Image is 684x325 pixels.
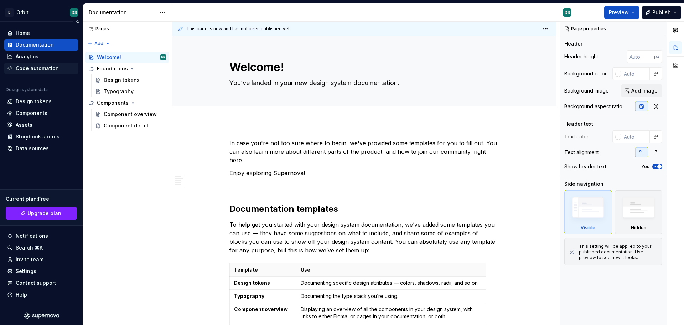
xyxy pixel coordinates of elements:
div: Design tokens [104,77,140,84]
div: Pages [85,26,109,32]
h2: Documentation templates [229,203,499,215]
p: Template [234,266,292,273]
label: Yes [641,164,649,169]
a: Design tokens [4,96,78,107]
p: Documenting the type stack you’re using. [301,293,481,300]
div: DS [161,54,165,61]
div: Contact support [16,279,56,287]
div: Settings [16,268,36,275]
a: Typography [92,86,169,97]
div: Data sources [16,145,49,152]
div: Current plan : Free [6,195,77,203]
div: Help [16,291,27,298]
a: Component detail [92,120,169,131]
a: Welcome!DS [85,52,169,63]
p: Displaying an overview of all the components in your design system, with links to either Figma, o... [301,306,481,320]
div: Code automation [16,65,59,72]
button: Help [4,289,78,300]
textarea: Welcome! [228,59,497,76]
button: Search ⌘K [4,242,78,253]
div: Notifications [16,232,48,240]
div: Visible [564,190,612,234]
a: Home [4,27,78,39]
div: Component overview [104,111,157,118]
div: Background color [564,70,607,77]
span: Add [94,41,103,47]
span: This page is new and has not been published yet. [186,26,291,32]
span: Upgrade plan [27,210,61,217]
div: Components [85,97,169,109]
div: Header [564,40,582,47]
p: Use [301,266,481,273]
a: Code automation [4,63,78,74]
div: Foundations [85,63,169,74]
button: Publish [642,6,681,19]
div: Home [16,30,30,37]
div: Side navigation [564,180,603,188]
a: Component overview [92,109,169,120]
div: Storybook stories [16,133,59,140]
div: Components [97,99,129,106]
a: Upgrade plan [6,207,77,220]
div: Text alignment [564,149,599,156]
div: Analytics [16,53,38,60]
div: Visible [581,225,595,231]
div: Hidden [631,225,646,231]
button: Preview [604,6,639,19]
div: Design system data [6,87,48,93]
button: Add image [621,84,662,97]
div: Design tokens [16,98,52,105]
p: To help get you started with your design system documentation, we’ve added some templates you can... [229,220,499,255]
div: Documentation [16,41,54,48]
input: Auto [627,50,654,63]
span: Publish [652,9,671,16]
div: Documentation [89,9,156,16]
svg: Supernova Logo [24,312,59,319]
a: Data sources [4,143,78,154]
strong: Component overview [234,306,288,312]
div: Background aspect ratio [564,103,622,110]
input: Auto [621,67,650,80]
div: Invite team [16,256,43,263]
div: Orbit [16,9,28,16]
div: Hidden [615,190,663,234]
a: Storybook stories [4,131,78,142]
p: Documenting specific design attributes — colors, shadows, radii, and so on. [301,279,481,287]
button: Collapse sidebar [73,17,83,27]
textarea: You’ve landed in your new design system documentation. [228,77,497,89]
a: Assets [4,119,78,131]
a: Documentation [4,39,78,51]
div: DS [565,10,570,15]
input: Auto [621,130,650,143]
strong: Typography [234,293,264,299]
a: Settings [4,266,78,277]
button: Contact support [4,277,78,289]
strong: Design tokens [234,280,270,286]
div: Page tree [85,52,169,131]
div: Component detail [104,122,148,129]
a: Components [4,108,78,119]
div: Components [16,110,47,117]
div: Text color [564,133,589,140]
p: px [654,54,659,59]
a: Design tokens [92,74,169,86]
span: Add image [631,87,658,94]
button: Notifications [4,230,78,242]
div: Header text [564,120,593,127]
button: Add [85,39,112,49]
div: Welcome! [97,54,121,61]
div: Assets [16,121,32,129]
button: DOrbitDS [1,5,81,20]
div: Show header text [564,163,606,170]
span: Preview [609,9,629,16]
a: Analytics [4,51,78,62]
div: DS [72,10,77,15]
p: Enjoy exploring Supernova! [229,169,499,177]
div: Typography [104,88,134,95]
div: D [5,8,14,17]
div: Search ⌘K [16,244,43,251]
p: In case you're not too sure where to begin, we've provided some templates for you to fill out. Yo... [229,139,499,164]
a: Invite team [4,254,78,265]
div: Header height [564,53,598,60]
